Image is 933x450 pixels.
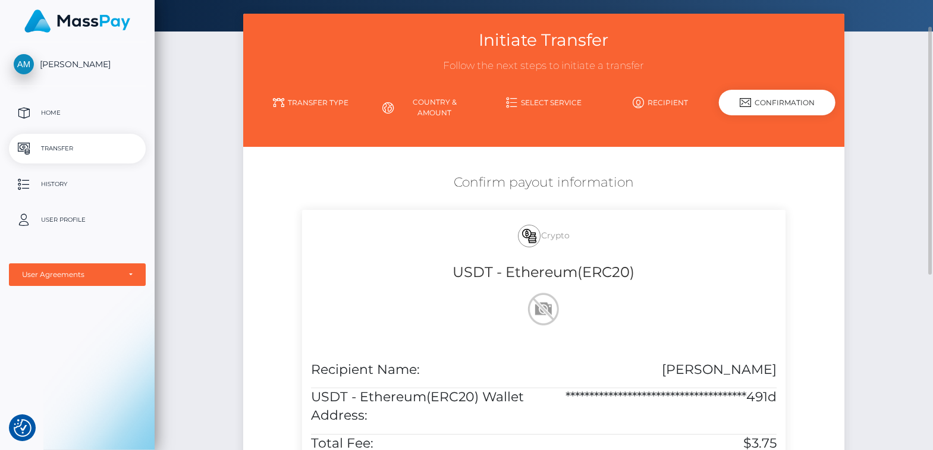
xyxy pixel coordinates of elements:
[311,388,535,425] h5: USDT - Ethereum(ERC20) Wallet Address:
[522,229,536,243] img: bitcoin.svg
[252,174,835,192] h5: Confirm payout information
[14,104,141,122] p: Home
[252,59,835,73] h3: Follow the next steps to initiate a transfer
[9,59,146,70] span: [PERSON_NAME]
[9,169,146,199] a: History
[311,219,776,253] h5: Crypto
[552,361,776,379] h5: [PERSON_NAME]
[14,419,32,437] img: Revisit consent button
[22,270,120,279] div: User Agreements
[14,211,141,229] p: User Profile
[14,419,32,437] button: Consent Preferences
[311,361,535,379] h5: Recipient Name:
[719,90,835,115] div: Confirmation
[24,10,130,33] img: MassPay
[311,262,776,283] h4: USDT - Ethereum(ERC20)
[485,92,602,113] a: Select Service
[252,92,369,113] a: Transfer Type
[602,92,719,113] a: Recipient
[9,98,146,128] a: Home
[524,290,563,328] img: wMhJQYtZFAryAAAAABJRU5ErkJggg==
[14,140,141,158] p: Transfer
[9,134,146,163] a: Transfer
[14,175,141,193] p: History
[252,29,835,52] h3: Initiate Transfer
[369,92,485,123] a: Country & Amount
[9,263,146,286] button: User Agreements
[9,205,146,235] a: User Profile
